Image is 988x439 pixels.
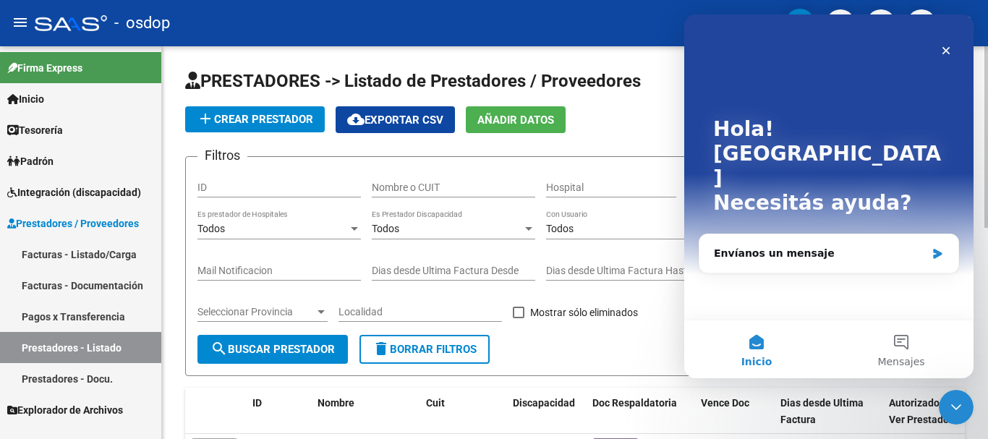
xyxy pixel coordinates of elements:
span: Padrón [7,153,54,169]
span: Cuit [426,397,445,409]
span: Nombre [318,397,354,409]
datatable-header-cell: Cuit [420,388,507,435]
span: Inicio [7,91,44,107]
span: PRESTADORES -> Listado de Prestadores / Proveedores [185,71,641,91]
datatable-header-cell: Nombre [312,388,420,435]
button: Borrar Filtros [359,335,490,364]
span: Todos [372,223,399,234]
mat-icon: add [197,110,214,127]
span: ID [252,397,262,409]
button: Añadir Datos [466,106,566,133]
datatable-header-cell: Autorizados a Ver Prestador [883,388,963,435]
iframe: Intercom live chat [684,14,974,378]
mat-icon: menu [12,14,29,31]
span: Exportar CSV [347,114,443,127]
span: Crear Prestador [197,113,313,126]
mat-icon: cloud_download [347,111,365,128]
span: - osdop [114,7,170,39]
iframe: Intercom live chat [939,390,974,425]
span: Discapacidad [513,397,575,409]
button: Exportar CSV [336,106,455,133]
mat-icon: search [210,340,228,357]
span: Prestadores / Proveedores [7,216,139,231]
span: Borrar Filtros [372,343,477,356]
button: Buscar Prestador [197,335,348,364]
span: Firma Express [7,60,82,76]
span: Seleccionar Provincia [197,306,315,318]
span: Explorador de Archivos [7,402,123,418]
span: Doc Respaldatoria [592,397,677,409]
span: Todos [546,223,574,234]
mat-icon: delete [372,340,390,357]
span: Vence Doc [701,397,749,409]
datatable-header-cell: Vence Doc [695,388,775,435]
datatable-header-cell: ID [247,388,312,435]
datatable-header-cell: Doc Respaldatoria [587,388,695,435]
span: Tesorería [7,122,63,138]
span: Mostrar sólo eliminados [530,304,638,321]
span: Dias desde Ultima Factura [780,397,864,425]
datatable-header-cell: Dias desde Ultima Factura [775,388,883,435]
h3: Filtros [197,145,247,166]
span: Buscar Prestador [210,343,335,356]
button: Crear Prestador [185,106,325,132]
span: Todos [197,223,225,234]
span: Autorizados a Ver Prestador [889,397,953,425]
datatable-header-cell: Discapacidad [507,388,587,435]
span: Integración (discapacidad) [7,184,141,200]
span: Añadir Datos [477,114,554,127]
